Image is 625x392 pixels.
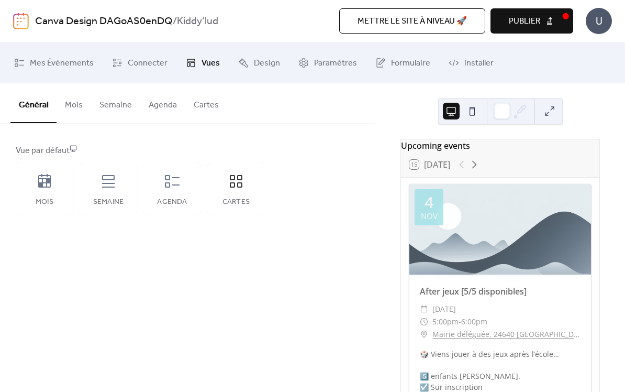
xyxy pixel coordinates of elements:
span: Formulaire [391,55,430,72]
div: Mois [26,198,63,206]
div: Cartes [218,198,254,206]
span: Design [254,55,280,72]
span: 5:00pm [432,315,459,328]
button: Semaine [91,83,140,122]
span: 6:00pm [461,315,487,328]
span: [DATE] [432,303,456,315]
span: installer [464,55,494,72]
span: Publier [509,15,540,28]
button: Mois [57,83,91,122]
a: Mairie déléguée, 24640 [GEOGRAPHIC_DATA], [GEOGRAPHIC_DATA] [432,328,581,341]
span: Vues [202,55,220,72]
div: After jeux [5/5 disponibles] [409,285,591,298]
a: Formulaire [367,47,438,79]
button: Cartes [185,83,227,122]
div: 4 [425,194,433,210]
a: Design [230,47,288,79]
div: Vue par défaut [16,145,357,157]
div: U [586,8,612,34]
button: Agenda [140,83,185,122]
div: ​ [420,328,428,341]
div: ​ [420,303,428,315]
div: Semaine [90,198,127,206]
div: Agenda [154,198,191,206]
span: - [459,315,461,328]
span: Mes Événements [30,55,94,72]
a: Paramètres [291,47,365,79]
div: Nov [421,212,438,220]
a: Vues [178,47,228,79]
a: Connecter [104,47,175,79]
a: Canva Design DAGoAS0enDQ [35,12,173,31]
div: ​ [420,315,428,328]
span: Mettre le site à niveau 🚀 [358,15,467,28]
button: Publier [490,8,573,34]
div: Upcoming events [401,139,599,152]
button: Général [10,83,57,123]
a: installer [441,47,501,79]
span: Connecter [128,55,168,72]
b: / [173,12,177,31]
button: Mettre le site à niveau 🚀 [339,8,485,34]
b: Kiddy’lud [177,12,218,31]
img: logo [13,13,29,29]
span: Paramètres [314,55,357,72]
a: Mes Événements [6,47,102,79]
